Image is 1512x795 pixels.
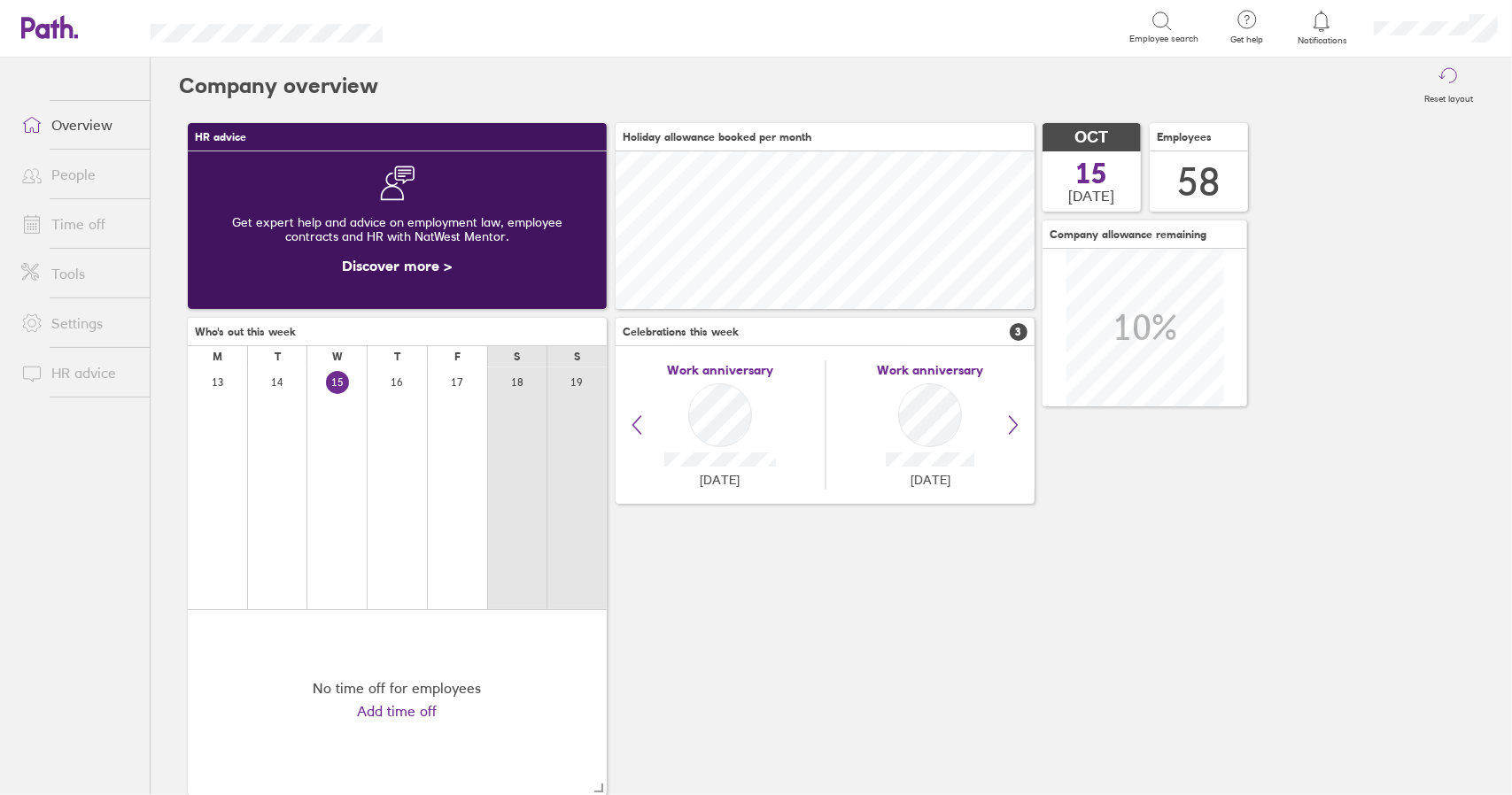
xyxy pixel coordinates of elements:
a: Tools [7,256,150,291]
span: Celebrations this week [623,326,739,338]
span: Notifications [1293,35,1351,46]
a: Settings [7,305,150,341]
a: HR advice [7,355,150,390]
span: [DATE] [911,473,950,487]
div: S [574,351,580,363]
div: T [394,351,400,363]
label: Reset layout [1414,89,1484,104]
span: Get help [1218,35,1276,45]
span: Company allowance remaining [1050,228,1206,241]
h2: Company overview [179,58,378,114]
div: F [454,351,461,363]
div: Search [430,19,476,35]
a: Add time off [358,703,438,719]
span: [DATE] [1069,188,1115,204]
span: Holiday allowance booked per month [623,131,811,143]
div: M [213,351,222,363]
span: Employee search [1129,34,1198,44]
span: [DATE] [700,473,740,487]
span: Employees [1157,131,1212,143]
a: Discover more > [343,257,453,274]
div: No time off for employees [314,680,482,696]
a: Time off [7,206,150,242]
div: W [332,351,343,363]
span: Who's out this week [195,326,296,338]
span: HR advice [195,131,246,143]
span: Work anniversary [667,363,773,377]
span: Work anniversary [877,363,983,377]
div: 58 [1178,159,1221,205]
a: Overview [7,107,150,143]
div: Get expert help and advice on employment law, employee contracts and HR with NatWest Mentor. [202,201,593,258]
a: People [7,157,150,192]
div: S [514,351,520,363]
span: OCT [1075,128,1109,147]
a: Notifications [1293,9,1351,46]
div: T [275,351,281,363]
button: Reset layout [1414,58,1484,114]
span: 15 [1076,159,1108,188]
span: 3 [1010,323,1027,341]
